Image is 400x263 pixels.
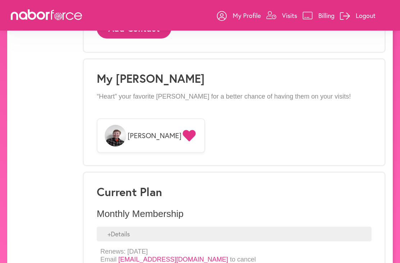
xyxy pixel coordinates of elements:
a: Billing [303,5,335,26]
a: Visits [266,5,297,26]
h1: My [PERSON_NAME] [97,72,372,85]
a: [EMAIL_ADDRESS][DOMAIN_NAME] [118,256,228,263]
p: Monthly Membership [97,208,372,219]
a: Logout [340,5,376,26]
img: Se6F0Z0VQMSK0wzCVZ8T [105,125,126,146]
p: “Heart” your favorite [PERSON_NAME] for a better chance of having them on your visits! [97,93,372,101]
h3: Current Plan [97,185,372,199]
p: My Profile [233,11,261,20]
a: My Profile [217,5,261,26]
p: Visits [282,11,297,20]
span: [PERSON_NAME] [128,131,181,140]
div: + Details [97,227,372,242]
p: Billing [318,11,335,20]
p: Logout [356,11,376,20]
